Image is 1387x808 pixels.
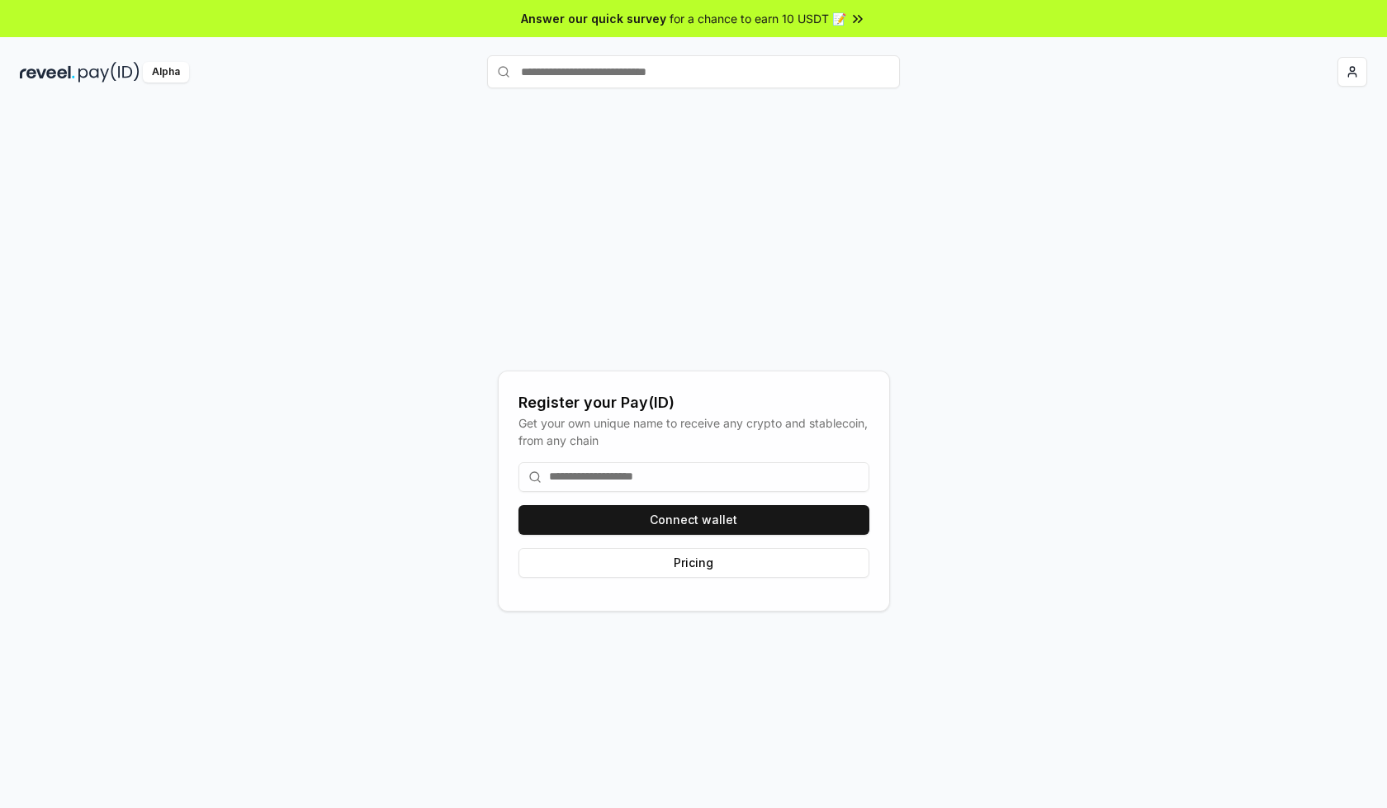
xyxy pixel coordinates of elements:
[518,414,869,449] div: Get your own unique name to receive any crypto and stablecoin, from any chain
[518,505,869,535] button: Connect wallet
[521,10,666,27] span: Answer our quick survey
[670,10,846,27] span: for a chance to earn 10 USDT 📝
[78,62,140,83] img: pay_id
[518,391,869,414] div: Register your Pay(ID)
[20,62,75,83] img: reveel_dark
[518,548,869,578] button: Pricing
[143,62,189,83] div: Alpha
